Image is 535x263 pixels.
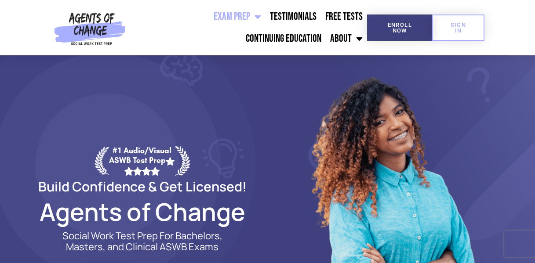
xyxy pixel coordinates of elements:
a: Continuing Education [241,28,326,50]
a: Exam Prep [209,6,266,28]
span: Enroll Now [381,22,418,33]
a: SIGN IN [432,14,484,41]
span: SIGN IN [446,22,470,33]
a: About [326,28,367,50]
div: #1 Audio/Visual ASWB Test Prep [109,146,175,175]
a: Free Tests [321,6,367,28]
h2: Agents of Change [17,202,268,222]
a: Enroll Now [367,14,432,41]
a: Testimonials [266,6,321,28]
p: Social Work Test Prep For Bachelors, Masters, and Clinical ASWB Exams [52,231,233,252]
nav: Menu [129,6,368,50]
h2: Build Confidence & Get Licensed! [17,180,268,193]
